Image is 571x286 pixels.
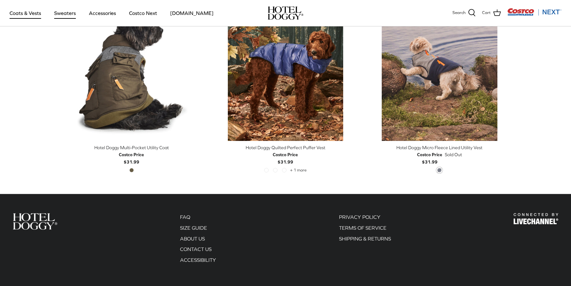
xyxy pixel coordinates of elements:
[180,225,207,231] a: SIZE GUIDE
[123,2,163,24] a: Costco Next
[367,144,512,151] div: Hotel Doggy Micro Fleece Lined Utility Vest
[180,214,190,220] a: FAQ
[445,151,462,158] span: Sold Out
[174,213,222,267] div: Secondary navigation
[119,151,144,158] div: Costco Price
[290,168,307,172] span: + 1 more
[417,151,442,158] div: Costco Price
[273,151,298,158] div: Costco Price
[339,225,387,231] a: TERMS OF SERVICE
[339,236,391,241] a: SHIPPING & RETURNS
[48,2,82,24] a: Sweaters
[507,8,561,16] img: Costco Next
[417,151,442,164] b: $31.99
[273,151,298,164] b: $31.99
[268,6,303,20] a: hoteldoggy.com hoteldoggycom
[13,213,57,229] img: Hotel Doggy Costco Next
[180,236,205,241] a: ABOUT US
[119,151,144,164] b: $31.99
[452,9,476,17] a: Search
[452,10,466,16] span: Search
[213,144,358,151] div: Hotel Doggy Quilted Perfect Puffer Vest
[164,2,219,24] a: [DOMAIN_NAME]
[482,10,491,16] span: Cart
[4,2,47,24] a: Coats & Vests
[514,213,558,224] img: Hotel Doggy Costco Next
[268,6,303,20] img: hoteldoggycom
[59,144,204,151] div: Hotel Doggy Multi-Pocket Utility Coat
[507,12,561,17] a: Visit Costco Next
[339,214,380,220] a: PRIVACY POLICY
[180,257,216,263] a: ACCESSIBILITY
[367,144,512,165] a: Hotel Doggy Micro Fleece Lined Utility Vest Costco Price$31.99 Sold Out
[59,144,204,165] a: Hotel Doggy Multi-Pocket Utility Coat Costco Price$31.99
[482,9,501,17] a: Cart
[180,246,212,252] a: CONTACT US
[333,213,397,267] div: Secondary navigation
[83,2,122,24] a: Accessories
[213,144,358,165] a: Hotel Doggy Quilted Perfect Puffer Vest Costco Price$31.99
